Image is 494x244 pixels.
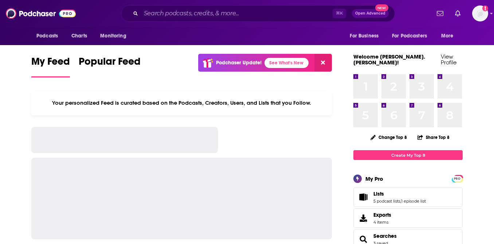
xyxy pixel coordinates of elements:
a: PRO [453,176,462,181]
span: New [375,4,388,11]
span: Monitoring [100,31,126,41]
span: Lists [353,187,463,207]
div: My Pro [365,175,383,182]
span: Exports [356,213,370,223]
svg: Add a profile image [482,5,488,11]
span: More [441,31,454,41]
span: ⌘ K [333,9,346,18]
button: open menu [95,29,136,43]
button: Open AdvancedNew [352,9,389,18]
a: 1 episode list [401,199,426,204]
button: open menu [436,29,463,43]
a: Lists [356,192,370,202]
button: Show profile menu [472,5,488,21]
span: Podcasts [36,31,58,41]
div: Search podcasts, credits, & more... [121,5,395,22]
span: , [400,199,401,204]
a: Searches [373,233,397,239]
a: View Profile [441,53,456,66]
a: Welcome [PERSON_NAME].[PERSON_NAME]! [353,53,425,66]
a: Show notifications dropdown [434,7,446,20]
a: Create My Top 8 [353,150,463,160]
a: Lists [373,191,426,197]
button: open menu [345,29,388,43]
a: See What's New [264,58,309,68]
a: Show notifications dropdown [452,7,463,20]
span: PRO [453,176,462,181]
span: Exports [373,212,391,218]
span: Lists [373,191,384,197]
span: Open Advanced [355,12,385,15]
img: User Profile [472,5,488,21]
span: For Podcasters [392,31,427,41]
button: open menu [31,29,67,43]
button: Share Top 8 [417,130,450,144]
span: Popular Feed [79,55,141,72]
img: Podchaser - Follow, Share and Rate Podcasts [6,7,76,20]
a: My Feed [31,55,70,77]
div: Your personalized Feed is curated based on the Podcasts, Creators, Users, and Lists that you Follow. [31,91,332,115]
a: Popular Feed [79,55,141,77]
span: For Business [350,31,379,41]
span: Logged in as heidi.egloff [472,5,488,21]
button: open menu [387,29,438,43]
span: 4 items [373,220,391,225]
a: Charts [67,29,91,43]
span: My Feed [31,55,70,72]
span: Charts [71,31,87,41]
input: Search podcasts, credits, & more... [141,8,333,19]
a: Exports [353,208,463,228]
p: Podchaser Update! [216,60,262,66]
a: 5 podcast lists [373,199,400,204]
button: Change Top 8 [366,133,411,142]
